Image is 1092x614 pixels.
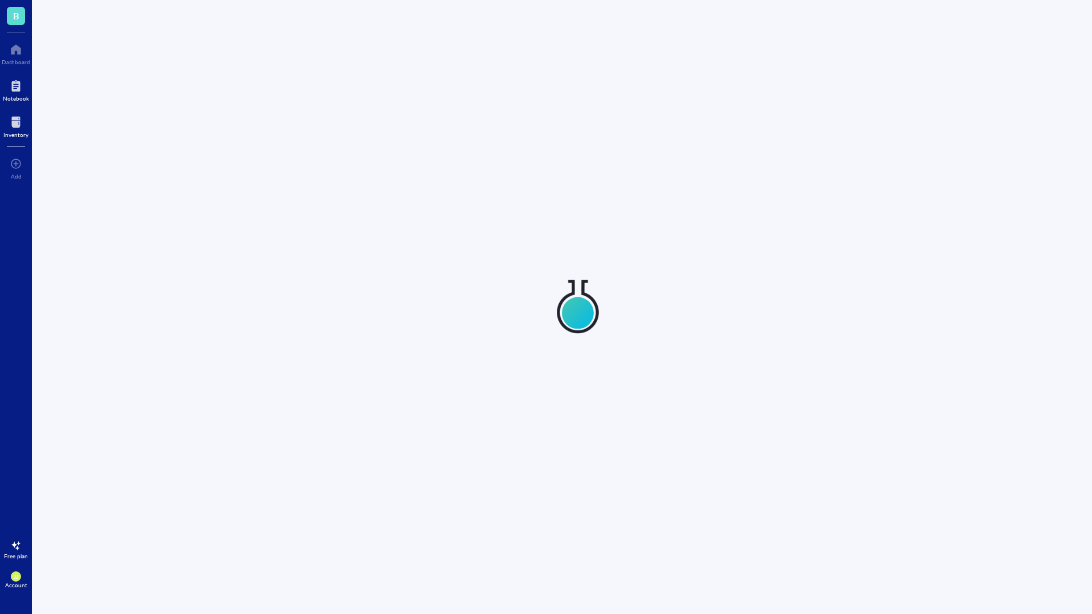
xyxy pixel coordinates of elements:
a: Notebook [3,77,29,102]
a: Dashboard [2,40,30,65]
div: Free plan [4,553,28,559]
span: JJ [14,573,18,580]
span: B [13,9,19,23]
div: Add [11,173,22,180]
a: Inventory [3,113,28,138]
div: Account [5,582,27,588]
div: Notebook [3,95,29,102]
div: Dashboard [2,59,30,65]
div: Inventory [3,131,28,138]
